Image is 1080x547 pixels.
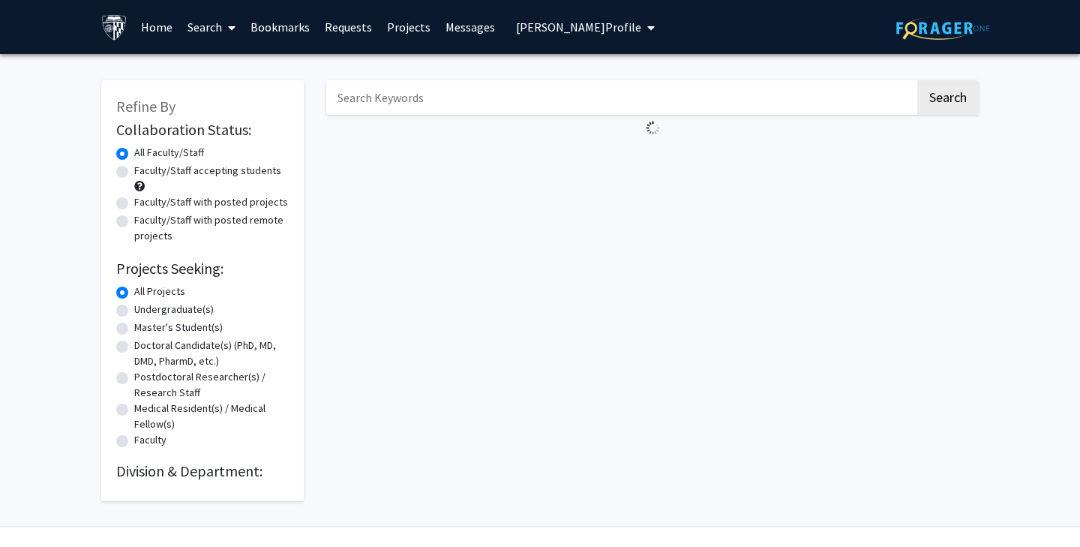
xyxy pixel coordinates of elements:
h2: Collaboration Status: [116,121,289,139]
a: Messages [438,1,502,53]
span: [PERSON_NAME] Profile [516,20,641,35]
input: Search Keywords [326,80,915,115]
a: Projects [379,1,438,53]
img: Johns Hopkins University Logo [101,14,127,41]
label: Master's Student(s) [134,320,223,335]
a: Bookmarks [243,1,317,53]
button: Search [917,80,979,115]
label: Doctoral Candidate(s) (PhD, MD, DMD, PharmD, etc.) [134,338,289,369]
a: Requests [317,1,379,53]
img: ForagerOne Logo [896,17,990,40]
h2: Projects Seeking: [116,260,289,278]
label: Medical Resident(s) / Medical Fellow(s) [134,401,289,432]
label: Faculty/Staff accepting students [134,163,281,179]
label: Faculty/Staff with posted remote projects [134,212,289,244]
a: Home [133,1,180,53]
label: Faculty [134,432,166,448]
h2: Division & Department: [116,462,289,480]
nav: Page navigation [326,141,979,176]
img: Loading [640,115,666,141]
label: Undergraduate(s) [134,302,214,317]
label: All Projects [134,284,185,299]
label: Postdoctoral Researcher(s) / Research Staff [134,369,289,401]
label: All Faculty/Staff [134,145,204,161]
a: Search [180,1,243,53]
label: Faculty/Staff with posted projects [134,194,288,210]
span: Refine By [116,97,175,116]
